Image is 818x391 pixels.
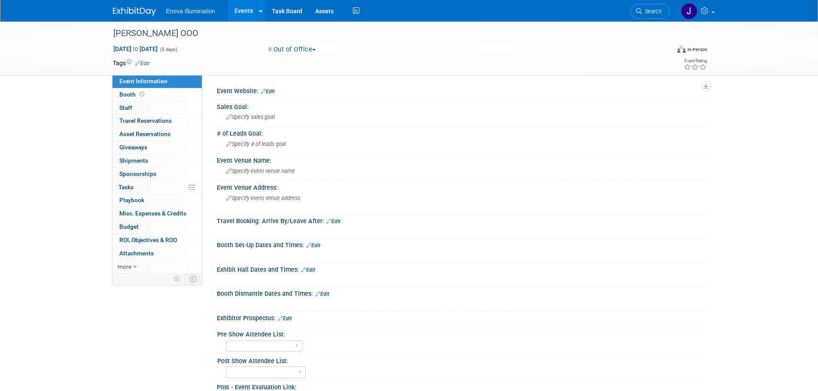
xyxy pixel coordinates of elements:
[677,46,686,53] img: Format-Inperson.png
[113,128,202,141] a: Asset Reservations
[217,263,705,274] div: Exhibit Hall Dates and Times:
[113,207,202,220] a: Misc. Expenses & Credits
[113,88,202,101] a: Booth
[217,181,705,192] div: Event Venue Address:
[119,157,148,164] span: Shipments
[119,117,172,124] span: Travel Reservations
[326,218,341,224] a: Edit
[119,210,186,217] span: Misc. Expenses & Credits
[119,78,167,85] span: Event Information
[119,184,134,191] span: Tasks
[113,168,202,181] a: Sponsorships
[278,315,292,321] a: Edit
[113,141,202,154] a: Giveaways
[113,45,158,53] span: [DATE] [DATE]
[119,197,144,203] span: Playbook
[119,104,132,111] span: Staff
[315,291,329,297] a: Edit
[226,114,275,120] span: Specify sales goal
[217,355,702,365] div: Post Show Attendee List:
[110,26,657,41] div: [PERSON_NAME] OOO
[113,261,202,273] a: more
[113,102,202,115] a: Staff
[113,181,202,194] a: Tasks
[131,45,140,52] span: to
[113,7,156,16] img: ExhibitDay
[226,168,295,174] span: Specify event venue name
[265,45,319,54] button: Out of Office
[113,59,149,67] td: Tags
[217,287,705,298] div: Booth Dismantle Dates and Times:
[217,312,705,323] div: Exhibitor Prospectus:
[630,4,670,19] a: Search
[166,8,215,15] span: Enova Illumination
[217,215,705,226] div: Travel Booking: Arrive By/Leave After:
[113,155,202,167] a: Shipments
[261,88,275,94] a: Edit
[119,236,177,243] span: ROI, Objectives & ROO
[119,130,170,137] span: Asset Reservations
[684,59,707,63] div: Event Rating
[217,85,705,96] div: Event Website:
[170,273,185,285] td: Personalize Event Tab Strip
[226,195,300,201] span: Specify event venue address
[138,91,146,97] span: Booth not reserved yet
[217,239,705,250] div: Booth Set-Up Dates and Times:
[217,154,705,165] div: Event Venue Name:
[217,100,705,111] div: Sales Goal:
[301,267,315,273] a: Edit
[119,250,154,257] span: Attachments
[306,242,320,249] a: Edit
[687,46,707,53] div: In-Person
[119,223,139,230] span: Budget
[113,247,202,260] a: Attachments
[619,45,708,58] div: Event Format
[119,170,156,177] span: Sponsorships
[113,234,202,247] a: ROI, Objectives & ROO
[113,194,202,207] a: Playbook
[113,115,202,127] a: Travel Reservations
[184,273,202,285] td: Toggle Event Tabs
[119,91,146,98] span: Booth
[217,127,705,138] div: # of Leads Goal:
[217,328,702,339] div: Pre Show Attendee List:
[119,144,147,151] span: Giveaways
[135,61,149,67] a: Edit
[118,263,131,270] span: more
[113,221,202,233] a: Budget
[681,3,697,19] img: Joe Werner
[113,75,202,88] a: Event Information
[642,8,662,15] span: Search
[226,141,286,147] span: Specify # of leads goal
[159,47,177,52] span: (5 days)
